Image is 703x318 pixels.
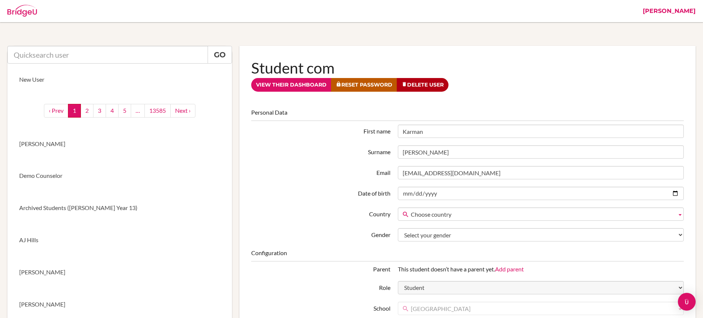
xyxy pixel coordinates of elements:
a: next [170,104,195,118]
a: Add parent [495,265,524,273]
div: Open Intercom Messenger [678,293,696,311]
label: Date of birth [248,187,394,198]
div: Parent [248,265,394,274]
a: 5 [118,104,131,118]
a: New User [7,64,232,96]
a: Demo Counselor [7,160,232,192]
a: 13585 [144,104,171,118]
legend: Configuration [251,249,684,261]
a: 4 [106,104,119,118]
a: Delete User [397,78,448,92]
span: [GEOGRAPHIC_DATA] [411,302,674,315]
a: AJ Hills [7,224,232,256]
div: This student doesn’t have a parent yet. [394,265,687,274]
a: [PERSON_NAME] [7,256,232,288]
legend: Personal Data [251,108,684,121]
a: [PERSON_NAME] [7,128,232,160]
a: 3 [93,104,106,118]
label: Gender [248,228,394,239]
a: 1 [68,104,81,118]
label: Email [248,166,394,177]
a: Reset Password [331,78,397,92]
label: Country [248,207,394,219]
h1: Student com [251,58,684,78]
img: Bridge-U [7,5,37,17]
label: First name [248,125,394,136]
a: Archived Students ([PERSON_NAME] Year 13) [7,192,232,224]
input: Quicksearch user [7,46,208,64]
a: 2 [81,104,93,118]
a: ‹ Prev [44,104,68,118]
span: Choose country [411,208,674,221]
label: Role [248,281,394,292]
label: Surname [248,145,394,156]
a: View their dashboard [251,78,331,92]
label: School [248,302,394,313]
a: … [131,104,145,118]
a: Go [208,46,232,64]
